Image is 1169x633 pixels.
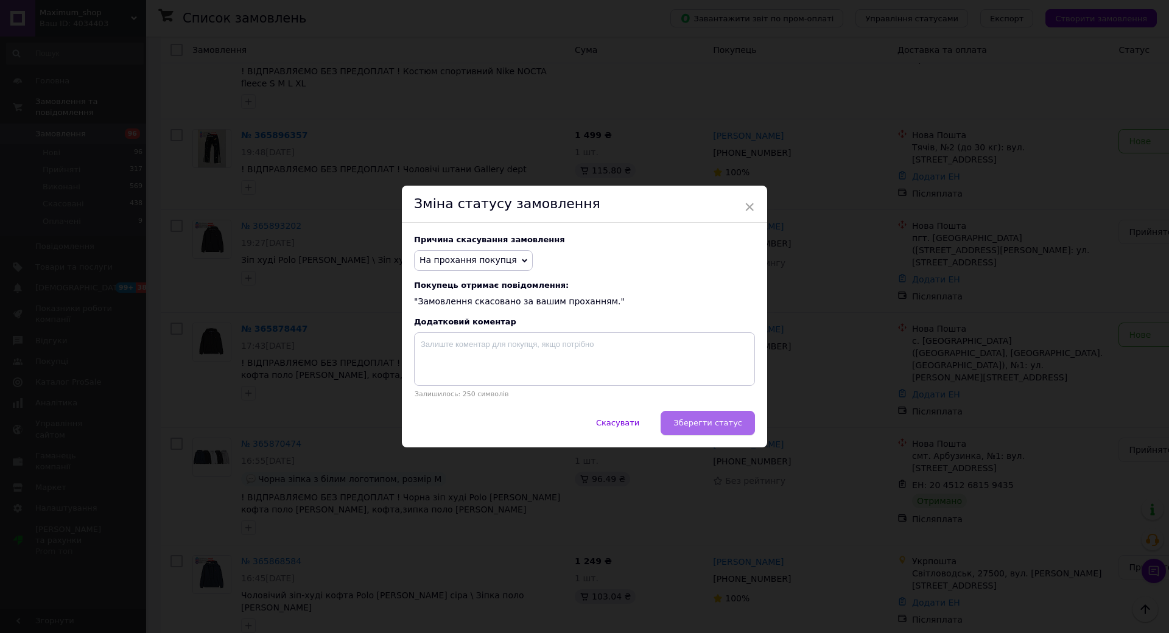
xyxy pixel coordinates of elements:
span: Зберегти статус [673,418,742,427]
span: Скасувати [596,418,639,427]
div: "Замовлення скасовано за вашим проханням." [414,281,755,308]
p: Залишилось: 250 символів [414,390,755,398]
span: Покупець отримає повідомлення: [414,281,755,290]
div: Додатковий коментар [414,317,755,326]
span: На прохання покупця [420,255,517,265]
div: Причина скасування замовлення [414,235,755,244]
span: × [744,197,755,217]
button: Скасувати [583,411,652,435]
button: Зберегти статус [661,411,755,435]
div: Зміна статусу замовлення [402,186,767,223]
